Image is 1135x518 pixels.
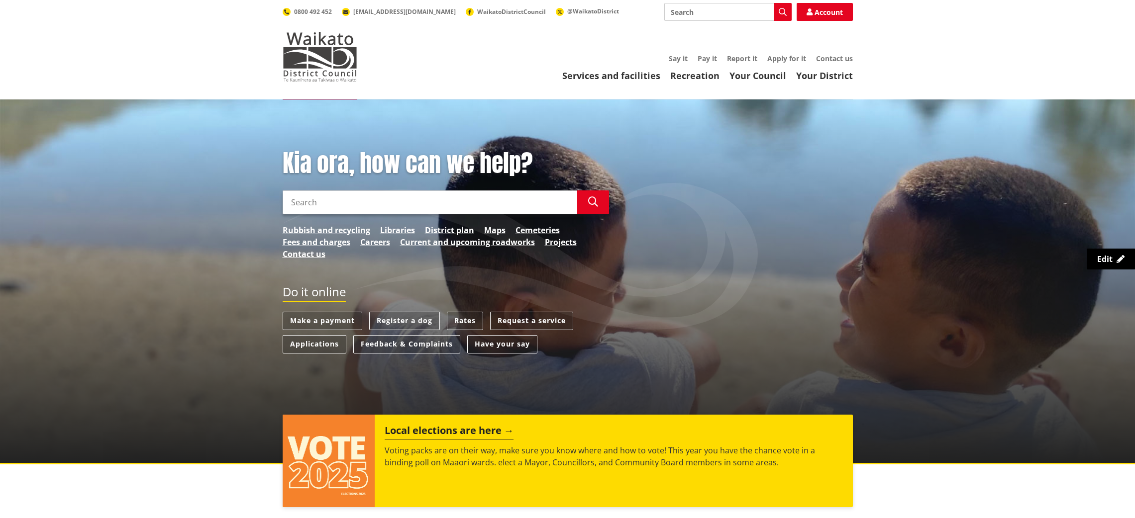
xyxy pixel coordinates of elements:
a: Request a service [490,312,573,330]
a: WaikatoDistrictCouncil [466,7,546,16]
a: Maps [484,224,506,236]
h2: Local elections are here [385,425,514,439]
a: Feedback & Complaints [353,335,460,353]
input: Search input [664,3,792,21]
a: Apply for it [767,54,806,63]
a: 0800 492 452 [283,7,332,16]
h2: Do it online [283,285,346,302]
a: Current and upcoming roadworks [400,236,535,248]
a: Contact us [283,248,325,260]
span: [EMAIL_ADDRESS][DOMAIN_NAME] [353,7,456,16]
a: Make a payment [283,312,362,330]
a: Edit [1087,249,1135,269]
a: Recreation [670,70,720,82]
a: Register a dog [369,312,440,330]
span: @WaikatoDistrict [567,7,619,15]
a: Services and facilities [562,70,660,82]
a: Have your say [467,335,537,353]
span: 0800 492 452 [294,7,332,16]
img: Vote 2025 [283,415,375,507]
a: [EMAIL_ADDRESS][DOMAIN_NAME] [342,7,456,16]
h1: Kia ora, how can we help? [283,149,609,178]
input: Search input [283,190,577,214]
a: Cemeteries [516,224,560,236]
a: Careers [360,236,390,248]
a: Contact us [816,54,853,63]
a: Say it [669,54,688,63]
a: Local elections are here Voting packs are on their way, make sure you know where and how to vote!... [283,415,853,507]
a: Fees and charges [283,236,350,248]
a: Pay it [698,54,717,63]
span: WaikatoDistrictCouncil [477,7,546,16]
a: @WaikatoDistrict [556,7,619,15]
a: Your District [796,70,853,82]
img: Waikato District Council - Te Kaunihera aa Takiwaa o Waikato [283,32,357,82]
a: Rubbish and recycling [283,224,370,236]
span: Edit [1097,254,1113,264]
a: Projects [545,236,577,248]
a: Libraries [380,224,415,236]
a: District plan [425,224,474,236]
a: Account [797,3,853,21]
p: Voting packs are on their way, make sure you know where and how to vote! This year you have the c... [385,444,842,468]
a: Applications [283,335,346,353]
a: Your Council [729,70,786,82]
a: Rates [447,312,483,330]
a: Report it [727,54,757,63]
